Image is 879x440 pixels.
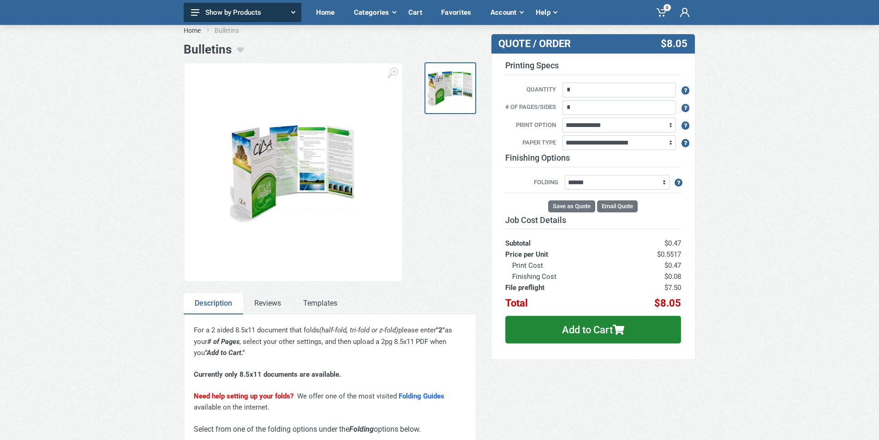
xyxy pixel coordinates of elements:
h3: Job Cost Details [505,215,681,225]
th: Subtotal [505,229,621,249]
button: Email Quote [597,200,638,212]
a: Brochures [425,62,476,114]
div: Favorites [435,3,484,22]
strong: Folding [349,425,374,434]
strong: "Add to Cart." [205,349,245,357]
button: Add to Cart [505,316,681,344]
label: Paper Type [498,138,561,148]
a: Home [184,26,201,35]
a: Templates [292,293,348,314]
label: Quantity [498,85,561,95]
span: $7.50 [664,283,681,292]
h1: Bulletins [184,42,232,57]
nav: breadcrumb [184,26,696,35]
p: We offer one of the most visited available on the internet. [194,391,466,413]
h3: QUOTE / ORDER [498,38,620,50]
span: $0.47 [664,261,681,270]
th: Total [505,293,621,309]
label: Folding [505,178,563,188]
label: # of pages/sides [498,102,561,113]
button: Show by Products [184,3,301,22]
strong: "2" [436,326,445,334]
a: Folding Guides [399,392,444,400]
span: Need help setting up your folds? [194,392,293,400]
strong: Currently only 8.5x11 documents are available. [194,370,341,379]
span: $8.05 [654,297,681,309]
a: Description [184,293,243,314]
div: Cart [402,3,435,22]
div: For a 2 sided 8.5x11 document that folds please enter as your , select your other settings, and t... [194,325,466,413]
th: Print Cost [505,260,621,271]
span: $8.05 [661,38,688,50]
span: 0 [664,4,671,11]
img: Brochures [427,65,473,111]
span: $0.5517 [657,250,681,259]
a: Reviews [243,293,292,314]
h3: Printing Specs [505,60,681,75]
div: Account [484,3,529,22]
label: Print Option [498,121,561,131]
em: (half-fold, tri-fold or z-fold) [319,326,398,334]
div: Help [529,3,563,22]
div: Home [310,3,347,22]
li: Bulletins [215,26,253,35]
img: Brochures [230,115,357,230]
em: # of Pages [207,338,239,346]
th: Finishing Cost [505,271,621,282]
button: Save as Quote [548,200,595,212]
div: Categories [347,3,402,22]
span: $0.08 [664,272,681,281]
span: $0.47 [664,239,681,247]
h3: Finishing Options [505,153,681,168]
th: File preflight [505,282,621,293]
th: Price per Unit [505,249,621,260]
